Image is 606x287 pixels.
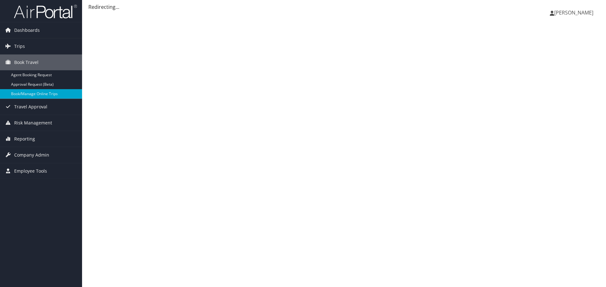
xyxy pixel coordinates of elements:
[14,147,49,163] span: Company Admin
[14,115,52,131] span: Risk Management
[14,163,47,179] span: Employee Tools
[14,22,40,38] span: Dashboards
[14,38,25,54] span: Trips
[14,131,35,147] span: Reporting
[14,99,47,115] span: Travel Approval
[550,3,600,22] a: [PERSON_NAME]
[14,4,77,19] img: airportal-logo.png
[88,3,600,11] div: Redirecting...
[554,9,593,16] span: [PERSON_NAME]
[14,55,39,70] span: Book Travel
